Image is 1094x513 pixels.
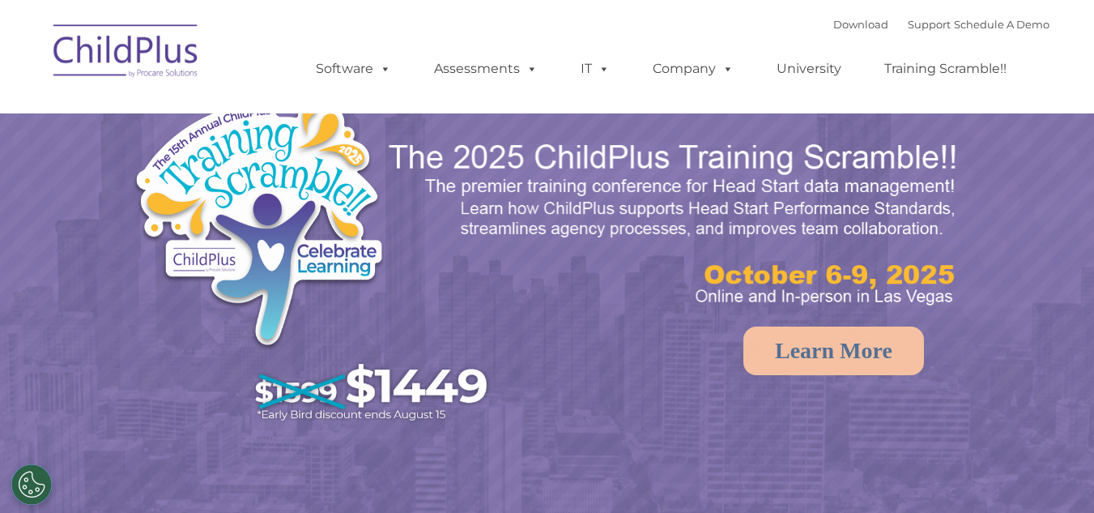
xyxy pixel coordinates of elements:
[954,18,1049,31] a: Schedule A Demo
[868,53,1023,85] a: Training Scramble!!
[833,18,888,31] a: Download
[11,464,52,505] button: Cookies Settings
[45,13,207,94] img: ChildPlus by Procare Solutions
[908,18,951,31] a: Support
[636,53,750,85] a: Company
[833,18,1049,31] font: |
[300,53,407,85] a: Software
[760,53,858,85] a: University
[418,53,554,85] a: Assessments
[743,327,924,375] a: Learn More
[564,53,626,85] a: IT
